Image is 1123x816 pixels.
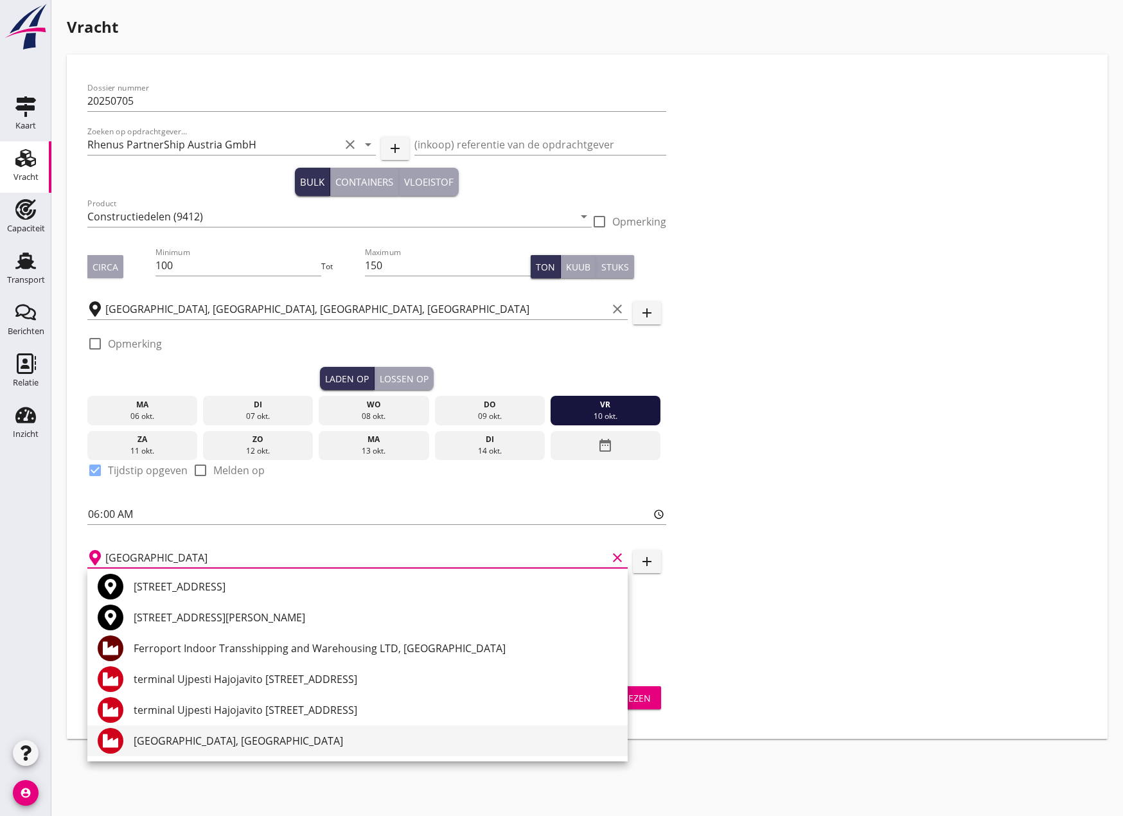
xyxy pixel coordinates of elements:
[610,550,625,565] i: clear
[155,255,321,276] input: Minimum
[566,260,590,274] div: Kuub
[330,168,399,196] button: Containers
[13,430,39,438] div: Inzicht
[414,134,667,155] input: (inkoop) referentie van de opdrachtgever
[13,378,39,387] div: Relatie
[8,327,44,335] div: Berichten
[206,411,310,422] div: 07 okt.
[576,209,592,224] i: arrow_drop_down
[438,445,542,457] div: 14 okt.
[380,372,429,386] div: Lossen op
[335,175,393,190] div: Containers
[108,337,162,350] label: Opmerking
[438,411,542,422] div: 09 okt.
[561,255,596,278] button: Kuub
[610,301,625,317] i: clear
[536,260,555,274] div: Ton
[404,175,454,190] div: Vloeistof
[360,137,376,152] i: arrow_drop_down
[108,464,188,477] label: Tijdstip opgeven
[322,399,426,411] div: wo
[134,610,617,625] div: [STREET_ADDRESS][PERSON_NAME]
[7,276,45,284] div: Transport
[91,399,195,411] div: ma
[87,255,123,278] button: Circa
[601,260,629,274] div: Stuks
[105,547,607,568] input: Losplaats
[206,445,310,457] div: 12 okt.
[91,445,195,457] div: 11 okt.
[321,261,365,272] div: Tot
[15,121,36,130] div: Kaart
[596,255,634,278] button: Stuks
[7,224,45,233] div: Capaciteit
[295,168,330,196] button: Bulk
[134,702,617,718] div: terminal Ujpesti Hajojavito [STREET_ADDRESS]
[639,554,655,569] i: add
[438,434,542,445] div: di
[322,445,426,457] div: 13 okt.
[639,305,655,321] i: add
[325,372,369,386] div: Laden op
[387,141,403,156] i: add
[206,434,310,445] div: zo
[93,260,118,274] div: Circa
[322,411,426,422] div: 08 okt.
[554,411,658,422] div: 10 okt.
[134,641,617,656] div: Ferroport Indoor Transshipping and Warehousing LTD, [GEOGRAPHIC_DATA]
[134,579,617,594] div: [STREET_ADDRESS]
[13,173,39,181] div: Vracht
[342,137,358,152] i: clear
[91,434,195,445] div: za
[399,168,459,196] button: Vloeistof
[87,206,574,227] input: Product
[597,434,613,457] i: date_range
[13,780,39,806] i: account_circle
[320,367,375,390] button: Laden op
[91,411,195,422] div: 06 okt.
[438,399,542,411] div: do
[365,255,531,276] input: Maximum
[134,671,617,687] div: terminal Ujpesti Hajojavito [STREET_ADDRESS]
[3,3,49,51] img: logo-small.a267ee39.svg
[375,367,434,390] button: Lossen op
[87,91,666,111] input: Dossier nummer
[531,255,561,278] button: Ton
[206,399,310,411] div: di
[612,215,666,228] label: Opmerking
[213,464,265,477] label: Melden op
[67,15,1108,39] h1: Vracht
[87,134,340,155] input: Zoeken op opdrachtgever...
[134,733,617,749] div: [GEOGRAPHIC_DATA], [GEOGRAPHIC_DATA]
[322,434,426,445] div: ma
[554,399,658,411] div: vr
[105,299,607,319] input: Laadplaats
[300,175,324,190] div: Bulk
